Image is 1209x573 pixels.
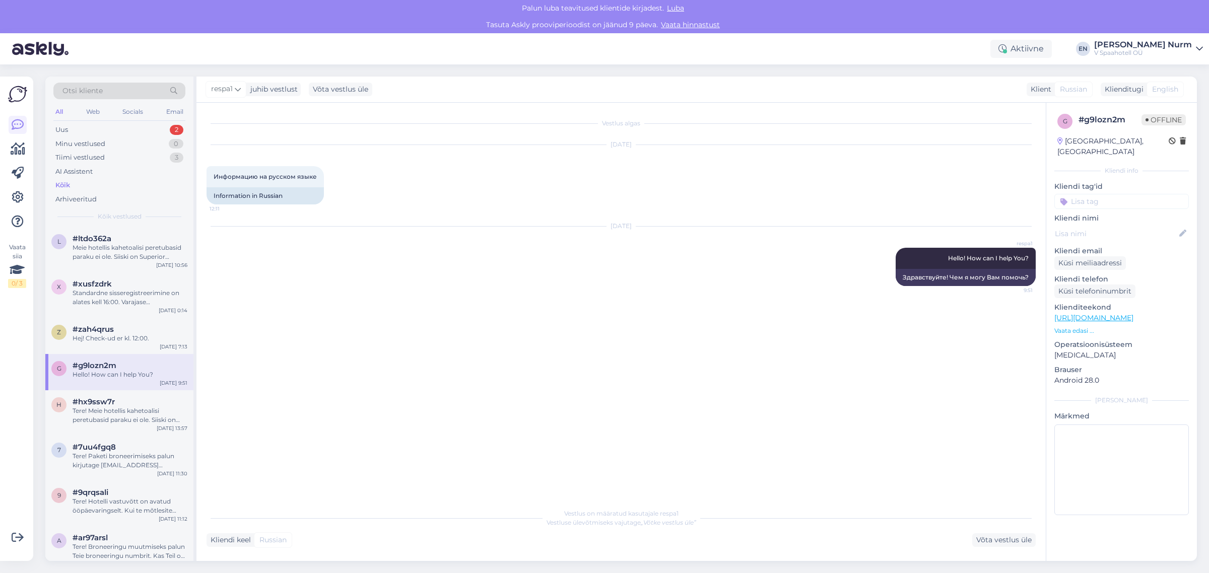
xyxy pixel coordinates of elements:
[1054,181,1189,192] p: Kliendi tag'id
[8,85,27,104] img: Askly Logo
[98,212,142,221] span: Kõik vestlused
[55,139,105,149] div: Minu vestlused
[211,84,233,95] span: respa1
[55,167,93,177] div: AI Assistent
[73,361,116,370] span: #g9lozn2m
[55,180,70,190] div: Kõik
[1054,313,1133,322] a: [URL][DOMAIN_NAME]
[57,328,61,336] span: z
[62,86,103,96] span: Otsi kliente
[57,238,61,245] span: l
[73,452,187,470] div: Tere! Paketi broneerimiseks palun kirjutage [EMAIL_ADDRESS][DOMAIN_NAME] või helistage [PHONE_NUM...
[641,519,696,526] i: „Võtke vestlus üle”
[207,187,324,204] div: Information in Russian
[57,365,61,372] span: g
[207,222,1036,231] div: [DATE]
[73,325,114,334] span: #zah4qrus
[948,254,1029,262] span: Hello! How can I help You?
[157,470,187,477] div: [DATE] 11:30
[73,234,111,243] span: #ltdo362a
[1054,274,1189,284] p: Kliendi telefon
[1101,84,1144,95] div: Klienditugi
[214,173,317,180] span: Информацию на русском языке
[259,535,287,545] span: Russian
[169,139,183,149] div: 0
[1094,41,1192,49] div: [PERSON_NAME] Nurm
[1027,84,1051,95] div: Klient
[73,243,187,261] div: Meie hotellis kahetoalisi peretubasid paraku ei ole. Siiski on Superior toaklassis kaks toapaari,...
[84,105,102,118] div: Web
[1055,228,1177,239] input: Lisa nimi
[1054,166,1189,175] div: Kliendi info
[1060,84,1087,95] span: Russian
[1063,117,1067,125] span: g
[1054,339,1189,350] p: Operatsioonisüsteem
[57,446,61,454] span: 7
[207,535,251,545] div: Kliendi keel
[1054,194,1189,209] input: Lisa tag
[207,119,1036,128] div: Vestlus algas
[1054,284,1135,298] div: Küsi telefoninumbrit
[210,205,247,212] span: 12:11
[164,105,185,118] div: Email
[73,488,108,497] span: #9qrqsali
[1054,256,1126,270] div: Küsi meiliaadressi
[1141,114,1186,125] span: Offline
[170,125,183,135] div: 2
[55,125,68,135] div: Uus
[1054,302,1189,313] p: Klienditeekond
[547,519,696,526] span: Vestluse ülevõtmiseks vajutage
[1094,49,1192,57] div: V Spaahotell OÜ
[995,286,1033,294] span: 9:51
[1054,350,1189,361] p: [MEDICAL_DATA]
[1152,84,1178,95] span: English
[53,105,65,118] div: All
[73,497,187,515] div: Tere! Hotelli vastuvõtt on avatud ööpäevaringselt. Kui te mõtlesite spaa lahtiolekuaegasid, siis ...
[156,261,187,269] div: [DATE] 10:56
[57,283,61,291] span: x
[664,4,687,13] span: Luba
[159,560,187,568] div: [DATE] 8:37
[160,343,187,350] div: [DATE] 7:13
[8,279,26,288] div: 0 / 3
[73,370,187,379] div: Hello! How can I help You?
[1076,42,1090,56] div: EN
[56,401,61,408] span: h
[896,269,1036,286] div: Здравствуйте! Чем я могу Вам помочь?
[73,533,108,542] span: #ar97arsl
[246,84,298,95] div: juhib vestlust
[309,83,372,96] div: Võta vestlus üle
[1054,246,1189,256] p: Kliendi email
[8,243,26,288] div: Vaata siia
[1054,365,1189,375] p: Brauser
[57,491,61,499] span: 9
[73,279,112,289] span: #xusfzdrk
[207,140,1036,149] div: [DATE]
[73,397,115,406] span: #hx9ssw7r
[1054,396,1189,405] div: [PERSON_NAME]
[73,406,187,424] div: Tere! Meie hotellis kahetoalisi peretubasid paraku ei ole. Siiski on Superior toaklassis kaks toa...
[57,537,61,544] span: a
[1094,41,1203,57] a: [PERSON_NAME] NurmV Spaahotell OÜ
[120,105,145,118] div: Socials
[1054,375,1189,386] p: Android 28.0
[990,40,1052,58] div: Aktiivne
[73,334,187,343] div: Hej! Check-ud er kl. 12:00.
[73,289,187,307] div: Standardne sisseregistreerimine on alates kell 16:00. Varajase sisseregistreerimise võimaluse ja ...
[55,194,97,204] div: Arhiveeritud
[1054,411,1189,421] p: Märkmed
[1057,136,1169,157] div: [GEOGRAPHIC_DATA], [GEOGRAPHIC_DATA]
[564,510,679,517] span: Vestlus on määratud kasutajale respa1
[1079,114,1141,126] div: # g9lozn2m
[658,20,723,29] a: Vaata hinnastust
[972,533,1036,547] div: Võta vestlus üle
[995,240,1033,247] span: respa1
[170,153,183,163] div: 3
[55,153,105,163] div: Tiimi vestlused
[73,542,187,560] div: Tere! Broneeringu muutmiseks palun Teie broneeringu numbrit. Kas Teil on ka mõni alternatiivne ku...
[159,515,187,523] div: [DATE] 11:12
[1054,326,1189,335] p: Vaata edasi ...
[157,424,187,432] div: [DATE] 13:57
[160,379,187,387] div: [DATE] 9:51
[73,443,116,452] span: #7uu4fgq8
